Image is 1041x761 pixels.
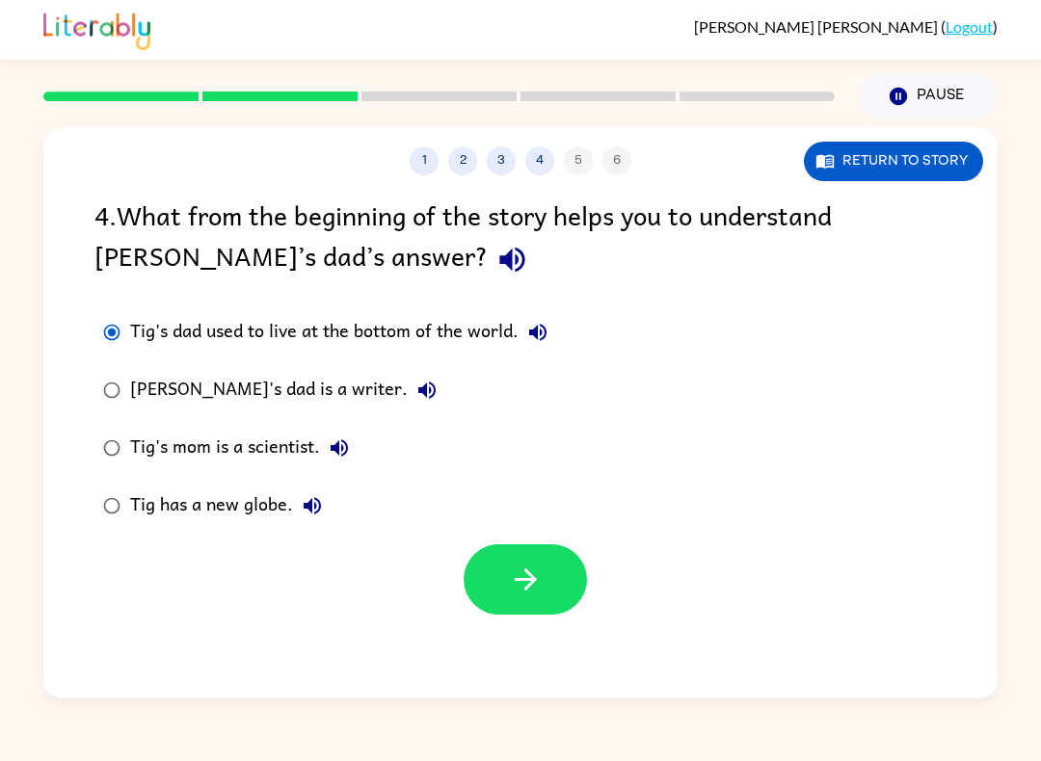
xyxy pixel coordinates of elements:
[43,8,150,50] img: Literably
[694,17,941,36] span: [PERSON_NAME] [PERSON_NAME]
[946,17,993,36] a: Logout
[293,486,332,525] button: Tig has a new globe.
[130,429,359,467] div: Tig's mom is a scientist.
[130,313,557,352] div: Tig's dad used to live at the bottom of the world.
[410,146,439,175] button: 1
[130,371,446,409] div: [PERSON_NAME]'s dad is a writer.
[448,146,477,175] button: 2
[487,146,516,175] button: 3
[858,74,998,118] button: Pause
[408,371,446,409] button: [PERSON_NAME]'s dad is a writer.
[94,195,947,284] div: 4 . What from the beginning of the story helps you to understand [PERSON_NAME]’s dad’s answer?
[694,17,998,36] div: ( )
[525,146,554,175] button: 4
[519,313,557,352] button: Tig's dad used to live at the bottom of the world.
[320,429,359,467] button: Tig's mom is a scientist.
[804,142,983,181] button: Return to story
[130,486,332,525] div: Tig has a new globe.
